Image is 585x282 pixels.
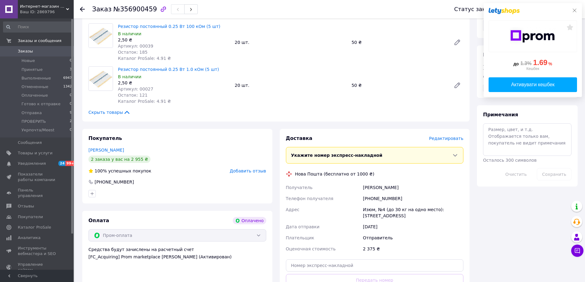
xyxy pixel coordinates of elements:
[88,246,266,260] div: Средства будут зачислены на расчетный счет
[21,101,60,107] span: Готово к отправке
[95,168,107,173] span: 100%
[483,52,501,58] span: Метки
[232,38,349,47] div: 20 шт.
[20,4,66,9] span: Интернет-магазин "lb.net.ua"
[18,38,61,44] span: Заказы и сообщения
[18,172,57,183] span: Показатели работы компании
[18,262,57,273] span: Управление сайтом
[483,158,536,163] span: Осталось 300 символов
[286,259,464,272] input: Номер экспресс-накладной
[362,193,465,204] div: [PHONE_NUMBER]
[294,171,376,177] div: Нова Пошта (бесплатно от 1000 ₴)
[118,50,148,55] span: Остаток: 185
[58,161,65,166] span: 24
[118,80,230,86] div: 2,50 ₴
[21,110,42,116] span: Отправка
[118,31,141,36] span: В наличии
[21,119,46,124] span: ПРОВЕРИТЬ
[3,21,72,33] input: Поиск
[88,168,151,174] div: успешных покупок
[118,44,153,48] span: Артикул: 00039
[18,214,43,220] span: Покупатели
[94,179,135,185] div: [PHONE_NUMBER]
[571,245,583,257] button: Чат с покупателем
[88,109,131,115] span: Скрыть товары
[483,19,568,32] button: Вернуть деньги покупателю
[451,36,463,48] a: Редактировать
[233,217,266,224] div: Оплачено
[63,84,72,90] span: 1342
[70,110,72,116] span: 9
[18,225,51,230] span: Каталог ProSale
[230,168,266,173] span: Добавить отзыв
[349,81,449,90] div: 50 ₴
[70,127,72,133] span: 0
[63,75,72,81] span: 6947
[118,56,171,61] span: Каталог ProSale: 4.91 ₴
[118,99,171,104] span: Каталог ProSale: 4.91 ₴
[362,221,465,232] div: [DATE]
[88,218,109,223] span: Оплата
[21,58,35,64] span: Новые
[291,153,383,158] span: Укажите номер экспресс-накладной
[483,112,518,118] span: Примечания
[362,204,465,221] div: Изюм, №4 (до 30 кг на одно место): [STREET_ADDRESS]
[21,67,43,72] span: Принятые
[89,24,113,48] img: Резистор постоянный 0.25 Вт 100 кОм (5 шт)
[349,38,449,47] div: 50 ₴
[65,161,76,166] span: 99+
[118,74,141,79] span: В наличии
[118,93,148,98] span: Остаток: 121
[118,67,219,72] a: Резистор постоянный 0.25 Вт 1.0 кОм (5 шт)
[88,156,150,163] div: 2 заказа у вас на 2 955 ₴
[454,6,495,12] div: Статус заказа
[88,135,122,141] span: Покупатель
[286,207,299,212] span: Адрес
[21,127,54,133] span: Укрпочта/Meest
[232,81,349,90] div: 20 шт.
[21,75,51,81] span: Выполненные
[92,6,111,13] span: Заказ
[113,6,157,13] span: №356900459
[80,6,85,12] div: Вернуться назад
[70,119,72,124] span: 2
[18,203,34,209] span: Отзывы
[451,79,463,91] a: Редактировать
[88,148,124,153] a: [PERSON_NAME]
[88,254,266,260] div: [FC_Acquiring] Prom marketplace [PERSON_NAME] (Активирован)
[70,93,72,98] span: 0
[286,185,313,190] span: Получатель
[18,245,57,257] span: Инструменты вебмастера и SEO
[70,101,72,107] span: 0
[362,232,465,243] div: Отправитель
[118,24,220,29] a: Резистор постоянный 0.25 Вт 100 кОм (5 шт)
[18,48,33,54] span: Заказы
[483,62,560,79] span: Личные заметки, которые видите только вы. По ним можно фильтровать заказы
[286,196,333,201] span: Телефон получателя
[286,235,314,240] span: Плательщик
[21,84,48,90] span: Отмененные
[18,187,57,199] span: Панель управления
[286,135,313,141] span: Доставка
[286,246,336,251] span: Оценочная стоимость
[286,224,320,229] span: Дата отправки
[118,37,230,43] div: 2,50 ₴
[89,67,113,91] img: Резистор постоянный 0.25 Вт 1.0 кОм (5 шт)
[20,9,74,15] div: Ваш ID: 2869796
[70,67,72,72] span: 3
[118,87,153,91] span: Артикул: 00027
[18,235,41,241] span: Аналитика
[18,161,46,166] span: Уведомления
[429,136,463,141] span: Редактировать
[21,93,48,98] span: Оплаченные
[362,182,465,193] div: [PERSON_NAME]
[70,58,72,64] span: 0
[18,140,42,145] span: Сообщения
[18,150,53,156] span: Товары и услуги
[362,243,465,254] div: 2 375 ₴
